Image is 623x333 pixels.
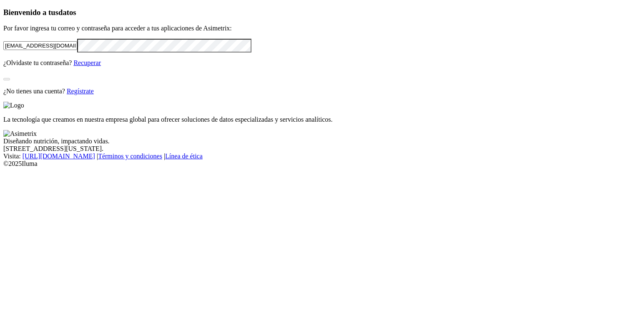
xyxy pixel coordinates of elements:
div: Visita : | | [3,153,620,160]
span: datos [58,8,76,17]
p: Por favor ingresa tu correo y contraseña para acceder a tus aplicaciones de Asimetrix: [3,25,620,32]
div: Diseñando nutrición, impactando vidas. [3,138,620,145]
img: Asimetrix [3,130,37,138]
p: ¿Olvidaste tu contraseña? [3,59,620,67]
p: La tecnología que creamos en nuestra empresa global para ofrecer soluciones de datos especializad... [3,116,620,123]
a: Recuperar [73,59,101,66]
a: Términos y condiciones [98,153,162,160]
p: ¿No tienes una cuenta? [3,88,620,95]
a: Regístrate [67,88,94,95]
div: [STREET_ADDRESS][US_STATE]. [3,145,620,153]
a: [URL][DOMAIN_NAME] [23,153,95,160]
a: Línea de ética [165,153,203,160]
img: Logo [3,102,24,109]
input: Tu correo [3,41,77,50]
h3: Bienvenido a tus [3,8,620,17]
div: © 2025 Iluma [3,160,620,168]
